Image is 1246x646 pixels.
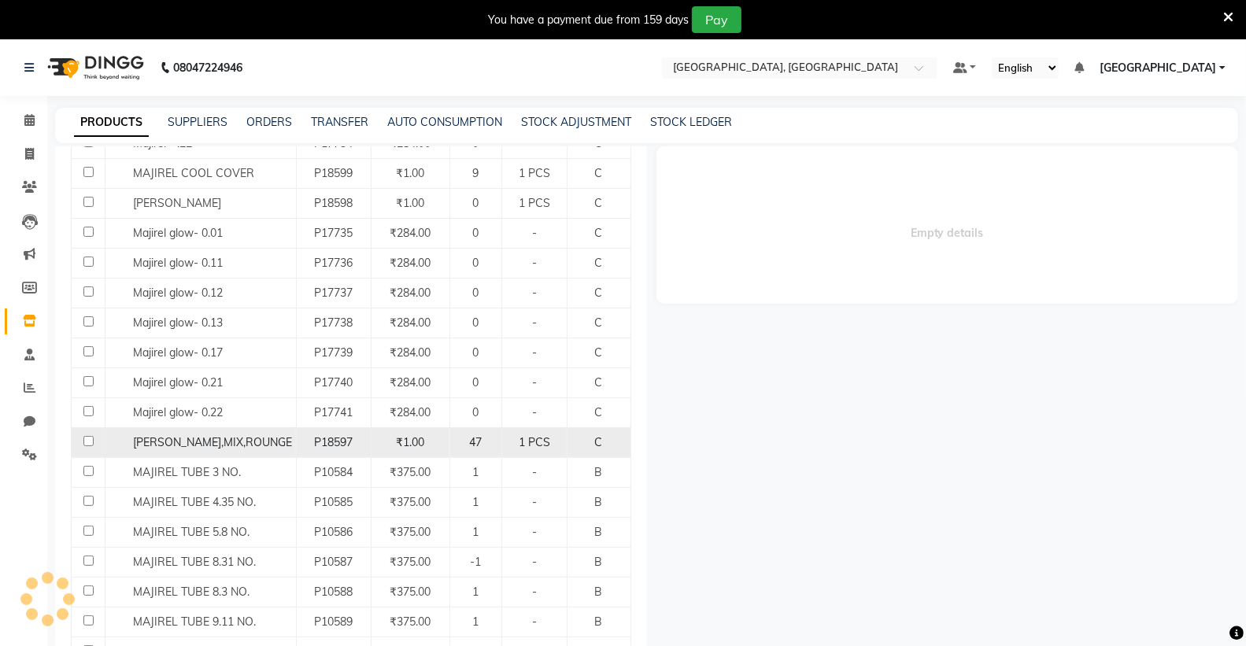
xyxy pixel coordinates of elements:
[315,555,353,569] span: P10587
[595,166,603,180] span: C
[532,226,537,240] span: -
[74,109,149,137] a: PRODUCTS
[390,555,431,569] span: ₹375.00
[595,345,603,360] span: C
[473,585,479,599] span: 1
[315,465,353,479] span: P10584
[595,226,603,240] span: C
[133,525,250,539] span: MAJIREL TUBE 5.8 NO.
[595,256,603,270] span: C
[246,115,292,129] a: ORDERS
[532,405,537,419] span: -
[390,495,431,509] span: ₹375.00
[473,256,479,270] span: 0
[133,136,192,150] span: Majirel - .22
[133,166,254,180] span: MAJIREL COOL COVER
[315,405,353,419] span: P17741
[595,495,603,509] span: B
[390,585,431,599] span: ₹375.00
[595,465,603,479] span: B
[311,115,368,129] a: TRANSFER
[532,495,537,509] span: -
[315,286,353,300] span: P17737
[519,166,550,180] span: 1 PCS
[519,435,550,449] span: 1 PCS
[595,555,603,569] span: B
[473,316,479,330] span: 0
[471,555,482,569] span: -1
[133,465,241,479] span: MAJIREL TUBE 3 NO.
[387,115,502,129] a: AUTO CONSUMPTION
[40,46,148,90] img: logo
[532,345,537,360] span: -
[473,226,479,240] span: 0
[133,256,223,270] span: Majirel glow- 0.11
[315,375,353,389] span: P17740
[390,226,431,240] span: ₹284.00
[470,435,483,449] span: 47
[390,136,431,150] span: ₹284.00
[595,316,603,330] span: C
[133,585,250,599] span: MAJIREL TUBE 8.3 NO.
[521,115,631,129] a: STOCK ADJUSTMENT
[390,286,431,300] span: ₹284.00
[133,435,292,449] span: [PERSON_NAME],MIX,ROUNGE
[650,115,732,129] a: STOCK LEDGER
[473,525,479,539] span: 1
[473,615,479,629] span: 1
[473,495,479,509] span: 1
[532,136,537,150] span: -
[315,136,353,150] span: P17734
[315,435,353,449] span: P18597
[595,525,603,539] span: B
[315,525,353,539] span: P10586
[656,146,1239,304] span: Empty details
[133,375,223,389] span: Majirel glow- 0.21
[133,316,223,330] span: Majirel glow- 0.13
[390,525,431,539] span: ₹375.00
[133,345,223,360] span: Majirel glow- 0.17
[532,465,537,479] span: -
[532,585,537,599] span: -
[1100,60,1216,76] span: [GEOGRAPHIC_DATA]
[532,256,537,270] span: -
[133,555,256,569] span: MAJIREL TUBE 8.31 NO.
[390,375,431,389] span: ₹284.00
[133,495,256,509] span: MAJIREL TUBE 4.35 NO.
[473,405,479,419] span: 0
[315,316,353,330] span: P17738
[133,405,223,419] span: Majirel glow- 0.22
[595,405,603,419] span: C
[473,136,479,150] span: 0
[390,316,431,330] span: ₹284.00
[315,226,353,240] span: P17735
[315,495,353,509] span: P10585
[133,286,223,300] span: Majirel glow- 0.12
[397,166,425,180] span: ₹1.00
[595,615,603,629] span: B
[488,12,689,28] div: You have a payment due from 159 days
[390,465,431,479] span: ₹375.00
[519,196,550,210] span: 1 PCS
[397,196,425,210] span: ₹1.00
[390,256,431,270] span: ₹284.00
[473,286,479,300] span: 0
[473,166,479,180] span: 9
[315,585,353,599] span: P10588
[532,286,537,300] span: -
[168,115,227,129] a: SUPPLIERS
[473,465,479,479] span: 1
[315,615,353,629] span: P10589
[595,585,603,599] span: B
[532,525,537,539] span: -
[595,286,603,300] span: C
[397,435,425,449] span: ₹1.00
[133,615,256,629] span: MAJIREL TUBE 9.11 NO.
[595,196,603,210] span: C
[532,555,537,569] span: -
[692,6,741,33] button: Pay
[473,375,479,389] span: 0
[390,615,431,629] span: ₹375.00
[595,375,603,389] span: C
[390,345,431,360] span: ₹284.00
